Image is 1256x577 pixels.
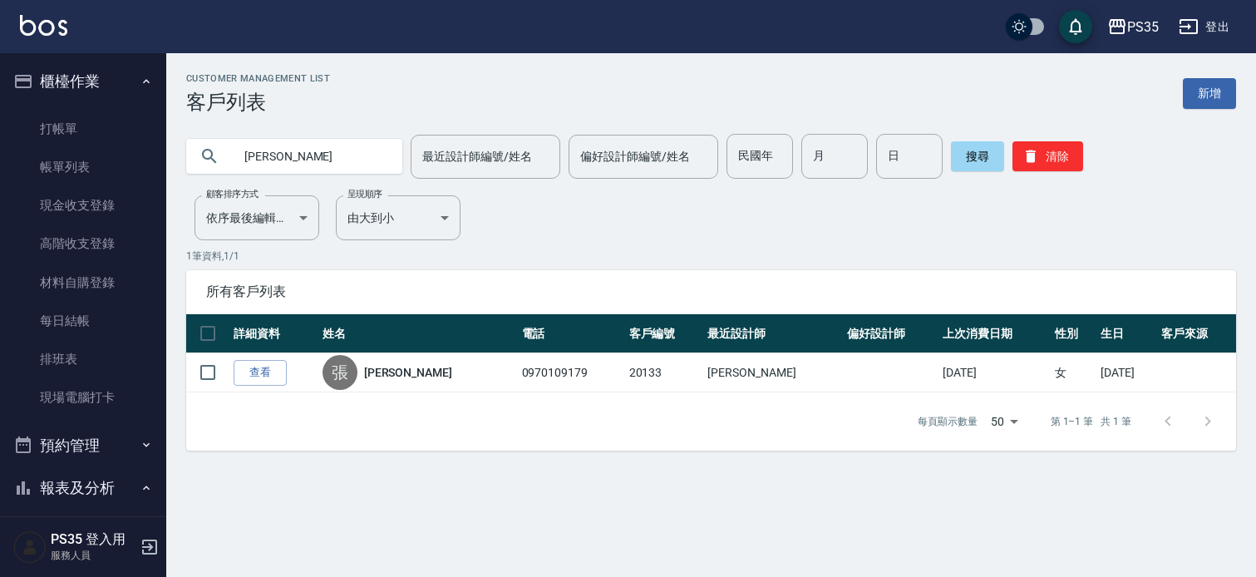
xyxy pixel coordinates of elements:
[1012,141,1083,171] button: 清除
[206,284,1216,300] span: 所有客戶列表
[51,548,135,563] p: 服務人員
[7,378,160,417] a: 現場電腦打卡
[7,516,160,555] a: 報表目錄
[938,314,1051,353] th: 上次消費日期
[20,15,67,36] img: Logo
[518,314,625,353] th: 電話
[1096,353,1157,392] td: [DATE]
[703,353,843,392] td: [PERSON_NAME]
[1059,10,1092,43] button: save
[195,195,319,240] div: 依序最後編輯時間
[7,224,160,263] a: 高階收支登錄
[234,360,287,386] a: 查看
[7,302,160,340] a: 每日結帳
[938,353,1051,392] td: [DATE]
[7,264,160,302] a: 材料自購登錄
[1172,12,1236,42] button: 登出
[13,530,47,564] img: Person
[843,314,938,353] th: 偏好設計師
[233,134,389,179] input: 搜尋關鍵字
[1101,10,1165,44] button: PS35
[318,314,518,353] th: 姓名
[364,364,452,381] a: [PERSON_NAME]
[336,195,461,240] div: 由大到小
[7,424,160,467] button: 預約管理
[1096,314,1157,353] th: 生日
[1183,78,1236,109] a: 新增
[7,60,160,103] button: 櫃檯作業
[703,314,843,353] th: 最近設計師
[1157,314,1236,353] th: 客戶來源
[1051,353,1096,392] td: 女
[7,466,160,510] button: 報表及分析
[7,110,160,148] a: 打帳單
[984,399,1024,444] div: 50
[518,353,625,392] td: 0970109179
[206,188,259,200] label: 顧客排序方式
[229,314,318,353] th: 詳細資料
[186,249,1236,264] p: 1 筆資料, 1 / 1
[7,340,160,378] a: 排班表
[918,414,978,429] p: 每頁顯示數量
[625,314,704,353] th: 客戶編號
[625,353,704,392] td: 20133
[347,188,382,200] label: 呈現順序
[186,73,330,84] h2: Customer Management List
[7,186,160,224] a: 現金收支登錄
[323,355,357,390] div: 張
[951,141,1004,171] button: 搜尋
[51,531,135,548] h5: PS35 登入用
[1051,414,1131,429] p: 第 1–1 筆 共 1 筆
[1127,17,1159,37] div: PS35
[1051,314,1096,353] th: 性別
[186,91,330,114] h3: 客戶列表
[7,148,160,186] a: 帳單列表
